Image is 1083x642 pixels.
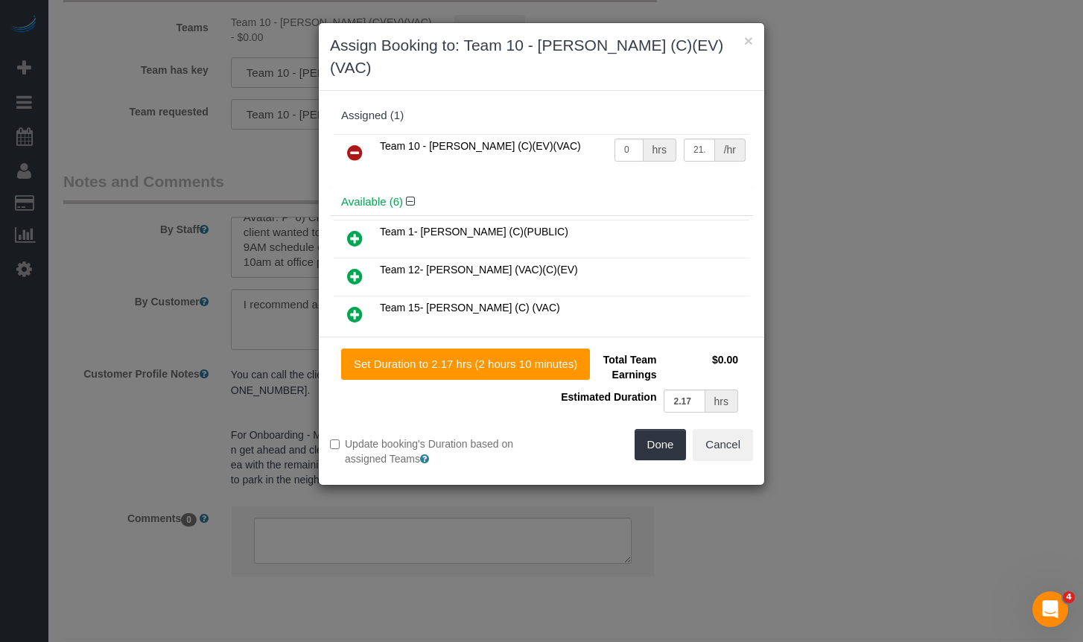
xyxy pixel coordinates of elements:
span: 4 [1063,591,1075,603]
div: Assigned (1) [341,109,742,122]
span: Team 15- [PERSON_NAME] (C) (VAC) [380,302,560,314]
div: hrs [644,139,676,162]
td: Total Team Earnings [553,349,660,386]
span: Team 12- [PERSON_NAME] (VAC)(C)(EV) [380,264,578,276]
label: Update booking's Duration based on assigned Teams [330,436,530,466]
span: Estimated Duration [561,391,656,403]
h4: Available (6) [341,196,742,209]
span: Team 10 - [PERSON_NAME] (C)(EV)(VAC) [380,140,581,152]
td: $0.00 [660,349,742,386]
h3: Assign Booking to: Team 10 - [PERSON_NAME] (C)(EV)(VAC) [330,34,753,79]
button: Cancel [693,429,753,460]
div: /hr [715,139,746,162]
button: × [744,33,753,48]
button: Set Duration to 2.17 hrs (2 hours 10 minutes) [341,349,590,380]
input: Update booking's Duration based on assigned Teams [330,439,340,449]
button: Done [635,429,687,460]
span: Team 1- [PERSON_NAME] (C)(PUBLIC) [380,226,568,238]
iframe: Intercom live chat [1032,591,1068,627]
div: hrs [705,390,738,413]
